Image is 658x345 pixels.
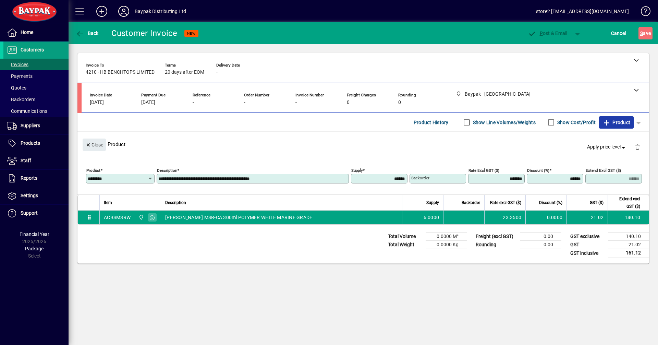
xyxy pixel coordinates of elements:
span: 0 [347,100,350,105]
button: Add [91,5,113,17]
mat-label: Backorder [411,176,429,180]
td: 140.10 [608,233,649,241]
label: Show Cost/Profit [556,119,596,126]
a: Backorders [3,94,69,105]
span: Suppliers [21,123,40,128]
td: 0.00 [520,241,561,249]
button: Close [83,139,106,151]
span: Extend excl GST ($) [612,195,640,210]
span: - [244,100,245,105]
span: Baypak - Onekawa [137,214,145,221]
td: 0.0000 Kg [426,241,467,249]
td: GST exclusive [567,233,608,241]
span: Supply [426,199,439,206]
span: 6.0000 [424,214,439,221]
a: Support [3,205,69,222]
span: Support [21,210,38,216]
app-page-header-button: Back [69,27,106,39]
mat-label: Supply [351,168,363,173]
a: Knowledge Base [636,1,649,24]
mat-label: Description [157,168,177,173]
mat-label: Rate excl GST ($) [468,168,499,173]
td: 161.12 [608,249,649,258]
td: Total Weight [385,241,426,249]
a: Settings [3,187,69,204]
a: Payments [3,70,69,82]
span: GST ($) [590,199,604,206]
span: Back [76,31,99,36]
td: 21.02 [566,211,608,224]
button: Apply price level [584,141,630,153]
div: Customer Invoice [111,28,178,39]
button: Cancel [609,27,628,39]
mat-label: Discount (%) [527,168,549,173]
a: Products [3,135,69,152]
button: Back [74,27,100,39]
div: Product [77,132,649,157]
span: Product [602,117,630,128]
span: Communications [7,108,47,114]
span: ave [640,28,651,39]
td: Freight (excl GST) [472,233,520,241]
button: Delete [629,139,646,155]
app-page-header-button: Close [81,141,108,147]
app-page-header-button: Delete [629,144,646,150]
span: Discount (%) [539,199,562,206]
span: Payments [7,73,33,79]
button: Post & Email [524,27,571,39]
span: NEW [187,31,196,36]
a: Staff [3,152,69,169]
button: Save [638,27,653,39]
span: [PERSON_NAME] MSR-CA 300ml POLYMER WHITE MARINE GRADE [165,214,312,221]
span: Home [21,29,33,35]
span: Backorder [462,199,480,206]
span: Financial Year [20,231,49,237]
button: Product [599,116,634,129]
span: Description [165,199,186,206]
span: Package [25,246,44,251]
td: Rounding [472,241,520,249]
span: Cancel [611,28,626,39]
span: Rate excl GST ($) [490,199,521,206]
span: Reports [21,175,37,181]
td: 0.0000 [525,211,566,224]
button: Profile [113,5,135,17]
span: Item [104,199,112,206]
a: Communications [3,105,69,117]
td: 0.0000 M³ [426,233,467,241]
a: Home [3,24,69,41]
a: Quotes [3,82,69,94]
a: Suppliers [3,117,69,134]
span: Product History [414,117,449,128]
button: Product History [411,116,451,129]
mat-label: Extend excl GST ($) [586,168,621,173]
span: Backorders [7,97,35,102]
a: Reports [3,170,69,187]
div: ACBSMSRW [104,214,131,221]
div: store2 [EMAIL_ADDRESS][DOMAIN_NAME] [536,6,629,17]
span: Quotes [7,85,26,91]
td: 0.00 [520,233,561,241]
span: 4210 - HB BENCHTOPS LIMITED [86,70,155,75]
span: ost & Email [528,31,568,36]
span: [DATE] [141,100,155,105]
span: Customers [21,47,44,52]
span: Apply price level [587,143,627,151]
span: P [540,31,543,36]
span: 20 days after EOM [165,70,204,75]
label: Show Line Volumes/Weights [472,119,536,126]
span: Close [85,139,103,151]
div: 23.3500 [489,214,521,221]
td: 21.02 [608,241,649,249]
span: - [193,100,194,105]
td: GST inclusive [567,249,608,258]
span: Products [21,140,40,146]
td: GST [567,241,608,249]
span: Settings [21,193,38,198]
span: 0 [398,100,401,105]
span: - [216,70,218,75]
td: 140.10 [608,211,649,224]
mat-label: Product [86,168,100,173]
a: Invoices [3,59,69,70]
span: S [640,31,643,36]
